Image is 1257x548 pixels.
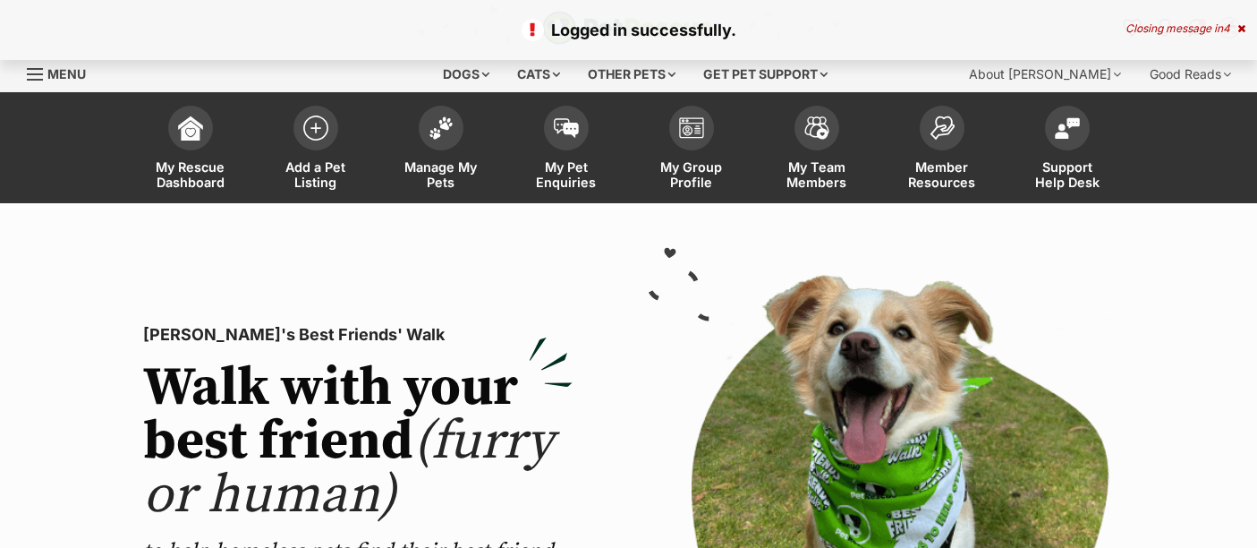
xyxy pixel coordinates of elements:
[178,116,203,141] img: dashboard-icon-eb2f2d2d3e046f16d808141f083e7271f6b2e854fb5c12c21221c1fb7104beca.svg
[430,56,502,92] div: Dogs
[128,97,253,203] a: My Rescue Dashboard
[1055,117,1080,139] img: help-desk-icon-fdf02630f3aa405de69fd3d07c3f3aa587a6932b1a1747fa1d2bba05be0121f9.svg
[629,97,754,203] a: My Group Profile
[505,56,573,92] div: Cats
[150,159,231,190] span: My Rescue Dashboard
[879,97,1005,203] a: Member Resources
[777,159,857,190] span: My Team Members
[303,116,328,141] img: add-pet-listing-icon-0afa8454b4691262ce3f59096e99ab1cd57d4a30225e0717b998d2c9b9846f56.svg
[47,66,86,81] span: Menu
[554,118,579,138] img: pet-enquiries-icon-7e3ad2cf08bfb03b45e93fb7055b45f3efa6380592205ae92323e6603595dc1f.svg
[526,159,607,190] span: My Pet Enquiries
[1005,97,1130,203] a: Support Help Desk
[27,56,98,89] a: Menu
[429,116,454,140] img: manage-my-pets-icon-02211641906a0b7f246fdf0571729dbe1e7629f14944591b6c1af311fb30b64b.svg
[754,97,879,203] a: My Team Members
[804,116,829,140] img: team-members-icon-5396bd8760b3fe7c0b43da4ab00e1e3bb1a5d9ba89233759b79545d2d3fc5d0d.svg
[143,408,554,529] span: (furry or human)
[651,159,732,190] span: My Group Profile
[930,116,955,140] img: member-resources-icon-8e73f808a243e03378d46382f2149f9095a855e16c252ad45f914b54edf8863c.svg
[378,97,504,203] a: Manage My Pets
[276,159,356,190] span: Add a Pet Listing
[679,117,704,139] img: group-profile-icon-3fa3cf56718a62981997c0bc7e787c4b2cf8bcc04b72c1350f741eb67cf2f40e.svg
[1137,56,1244,92] div: Good Reads
[1027,159,1108,190] span: Support Help Desk
[902,159,982,190] span: Member Resources
[253,97,378,203] a: Add a Pet Listing
[575,56,688,92] div: Other pets
[143,362,573,523] h2: Walk with your best friend
[143,322,573,347] p: [PERSON_NAME]'s Best Friends' Walk
[956,56,1134,92] div: About [PERSON_NAME]
[504,97,629,203] a: My Pet Enquiries
[401,159,481,190] span: Manage My Pets
[691,56,840,92] div: Get pet support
